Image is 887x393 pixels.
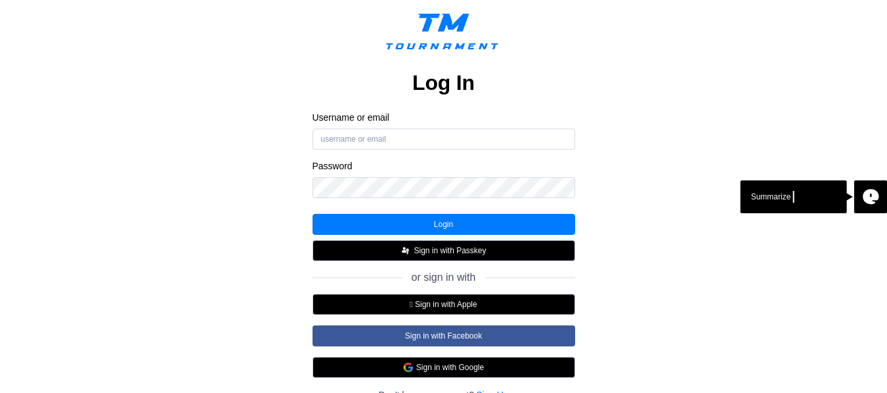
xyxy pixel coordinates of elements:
h2: Log In [412,70,475,96]
label: Password [313,160,575,172]
button: Sign in with Passkey [313,240,575,261]
button: Login [313,214,575,235]
label: Username or email [313,112,575,123]
button: Sign in with Facebook [313,325,575,346]
img: FIDO_Passkey_mark_A_white.b30a49376ae8d2d8495b153dc42f1869.svg [400,245,411,256]
span: or sign in with [412,272,476,283]
img: logo.ffa97a18e3bf2c7d.png [376,5,512,64]
img: google.d7f092af888a54de79ed9c9303d689d7.svg [403,362,414,373]
button:  Sign in with Apple [313,294,575,315]
input: username or email [313,129,575,150]
button: Sign in with Google [313,357,575,378]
